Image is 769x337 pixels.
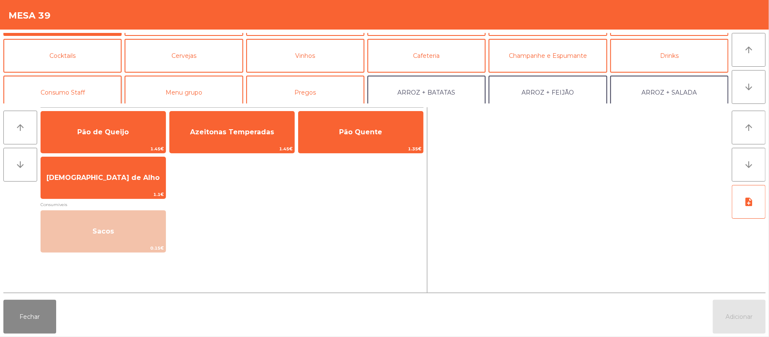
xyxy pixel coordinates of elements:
[489,39,607,73] button: Champanhe e Espumante
[367,76,486,109] button: ARROZ + BATATAS
[732,33,766,67] button: arrow_upward
[3,76,122,109] button: Consumo Staff
[46,174,160,182] span: [DEMOGRAPHIC_DATA] de Alho
[367,39,486,73] button: Cafeteria
[744,45,754,55] i: arrow_upward
[41,190,166,198] span: 1.1€
[246,76,364,109] button: Pregos
[125,76,243,109] button: Menu grupo
[77,128,129,136] span: Pão de Queijo
[610,39,728,73] button: Drinks
[3,39,122,73] button: Cocktails
[744,197,754,207] i: note_add
[732,185,766,219] button: note_add
[125,39,243,73] button: Cervejas
[246,39,364,73] button: Vinhos
[41,201,424,209] span: Consumiveis
[744,160,754,170] i: arrow_downward
[41,244,166,252] span: 0.15€
[3,300,56,334] button: Fechar
[732,70,766,104] button: arrow_downward
[8,9,51,22] h4: Mesa 39
[3,148,37,182] button: arrow_downward
[732,148,766,182] button: arrow_downward
[15,122,25,133] i: arrow_upward
[610,76,728,109] button: ARROZ + SALADA
[170,145,294,153] span: 1.45€
[299,145,423,153] span: 1.35€
[744,82,754,92] i: arrow_downward
[41,145,166,153] span: 1.45€
[15,160,25,170] i: arrow_downward
[744,122,754,133] i: arrow_upward
[489,76,607,109] button: ARROZ + FEIJÃO
[92,227,114,235] span: Sacos
[3,111,37,144] button: arrow_upward
[732,111,766,144] button: arrow_upward
[190,128,274,136] span: Azeitonas Temperadas
[339,128,382,136] span: Pão Quente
